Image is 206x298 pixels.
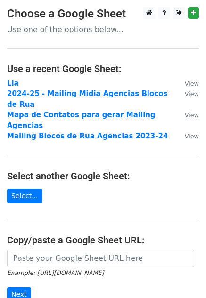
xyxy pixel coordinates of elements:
a: Select... [7,189,42,203]
p: Use one of the options below... [7,24,199,34]
a: Mailing Blocos de Rua Agencias 2023-24 [7,132,168,140]
small: View [185,80,199,87]
h4: Select another Google Sheet: [7,170,199,182]
small: Example: [URL][DOMAIN_NAME] [7,269,104,276]
input: Paste your Google Sheet URL here [7,250,194,267]
h4: Copy/paste a Google Sheet URL: [7,234,199,246]
a: Lia [7,79,19,88]
a: Mapa de Contatos para gerar Mailing Agencias [7,111,156,130]
small: View [185,112,199,119]
a: View [175,79,199,88]
h3: Choose a Google Sheet [7,7,199,21]
small: View [185,133,199,140]
a: View [175,111,199,119]
small: View [185,90,199,97]
a: View [175,89,199,98]
a: 2024-25 - Mailing Midia Agencias Blocos de Rua [7,89,167,109]
a: View [175,132,199,140]
h4: Use a recent Google Sheet: [7,63,199,74]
